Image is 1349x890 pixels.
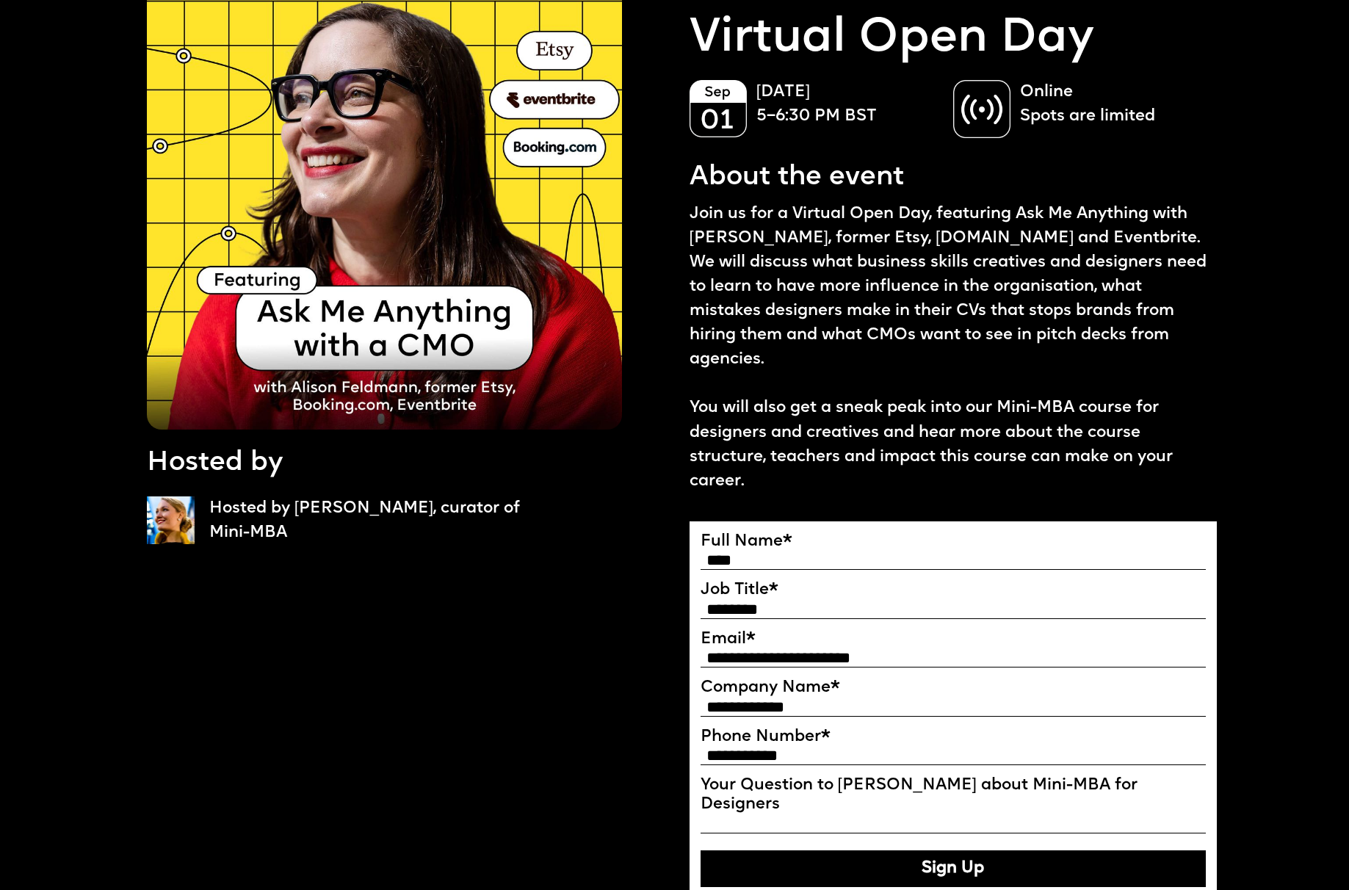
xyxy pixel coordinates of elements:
label: Your Question to [PERSON_NAME] about Mini-MBA for Designers [701,776,1207,815]
button: Sign Up [701,850,1207,887]
p: About the event [690,159,904,196]
p: Join us for a Virtual Open Day, featuring Ask Me Anything with [PERSON_NAME], former Etsy, [DOMAI... [690,202,1218,493]
label: Job Title [701,581,1207,600]
label: Company Name [701,679,1207,698]
p: Hosted by [PERSON_NAME], curator of Mini-MBA [209,496,535,545]
label: Full Name [701,532,1207,551]
label: Phone Number [701,728,1207,747]
p: Hosted by [147,444,283,482]
p: Online Spots are limited [1020,80,1202,129]
p: [DATE] 5–6:30 PM BST [756,80,938,129]
label: Email [701,630,1207,649]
